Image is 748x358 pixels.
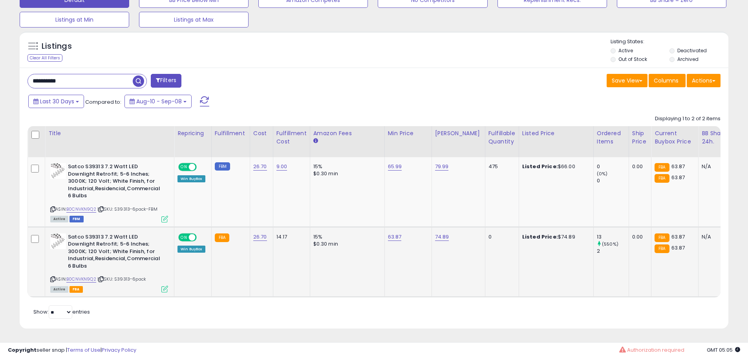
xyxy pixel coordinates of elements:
[655,233,669,242] small: FBA
[671,174,685,181] span: 63.87
[435,129,482,138] div: [PERSON_NAME]
[655,163,669,172] small: FBA
[313,170,379,177] div: $0.30 min
[215,129,247,138] div: Fulfillment
[388,233,402,241] a: 63.87
[97,276,146,282] span: | SKU: S39313-6pack
[313,129,381,138] div: Amazon Fees
[522,233,587,241] div: $74.89
[618,47,633,54] label: Active
[649,74,686,87] button: Columns
[68,163,163,202] b: Satco S39313 7.2 Watt LED Downlight Retrofit; 5-6 Inches; 3000K; 120 Volt; White Finish, for Indu...
[196,164,208,171] span: OFF
[607,74,647,87] button: Save View
[435,163,449,171] a: 79.99
[687,74,721,87] button: Actions
[597,163,629,170] div: 0
[522,129,590,138] div: Listed Price
[27,54,62,62] div: Clear All Filters
[632,163,645,170] div: 0.00
[253,233,267,241] a: 26.70
[313,241,379,248] div: $0.30 min
[522,233,558,241] b: Listed Price:
[42,41,72,52] h5: Listings
[602,241,618,247] small: (550%)
[215,162,230,171] small: FBM
[28,95,84,108] button: Last 30 Days
[707,346,740,354] span: 2025-10-9 05:05 GMT
[522,163,587,170] div: $66.00
[69,216,84,222] span: FBM
[151,74,181,88] button: Filters
[313,233,379,241] div: 15%
[50,163,168,221] div: ASIN:
[8,346,37,354] strong: Copyright
[196,234,208,241] span: OFF
[632,233,645,241] div: 0.00
[702,163,728,170] div: N/A
[632,129,648,146] div: Ship Price
[253,129,270,138] div: Cost
[20,12,129,28] button: Listings at Min
[488,163,513,170] div: 475
[702,129,730,146] div: BB Share 24h.
[124,95,192,108] button: Aug-10 - Sep-08
[597,177,629,184] div: 0
[276,233,304,241] div: 14.17
[435,233,449,241] a: 74.89
[597,171,608,177] small: (0%)
[597,233,629,241] div: 13
[671,233,685,241] span: 63.87
[177,246,205,253] div: Win BuyBox
[136,97,182,105] span: Aug-10 - Sep-08
[66,206,96,213] a: B0CNVKN9Q2
[102,346,136,354] a: Privacy Policy
[179,234,189,241] span: ON
[522,163,558,170] b: Listed Price:
[611,38,728,46] p: Listing States:
[68,233,163,272] b: Satco S39313 7.2 Watt LED Downlight Retrofit; 5-6 Inches; 3000K; 120 Volt; White Finish, for Indu...
[50,233,66,249] img: 41CLSa5ISgL._SL40_.jpg
[313,138,318,145] small: Amazon Fees.
[8,347,136,354] div: seller snap | |
[655,174,669,183] small: FBA
[388,163,402,171] a: 65.99
[618,56,647,62] label: Out of Stock
[50,163,66,179] img: 41CLSa5ISgL._SL40_.jpg
[50,216,68,222] span: All listings currently available for purchase on Amazon
[33,308,90,316] span: Show: entries
[597,248,629,255] div: 2
[671,244,685,252] span: 63.87
[50,233,168,292] div: ASIN:
[66,276,96,283] a: B0CNVKN9Q2
[276,163,287,171] a: 9.00
[655,115,721,123] div: Displaying 1 to 2 of 2 items
[671,163,685,170] span: 63.87
[654,77,679,84] span: Columns
[50,286,68,293] span: All listings currently available for purchase on Amazon
[139,12,249,28] button: Listings at Max
[388,129,428,138] div: Min Price
[488,233,513,241] div: 0
[313,163,379,170] div: 15%
[677,56,699,62] label: Archived
[179,164,189,171] span: ON
[677,47,707,54] label: Deactivated
[97,206,157,212] span: | SKU: S39313-6pack-FBM
[48,129,171,138] div: Title
[215,233,229,242] small: FBA
[40,97,74,105] span: Last 30 Days
[597,129,625,146] div: Ordered Items
[655,129,695,146] div: Current Buybox Price
[276,129,307,146] div: Fulfillment Cost
[253,163,267,171] a: 26.70
[702,233,728,241] div: N/A
[177,129,208,138] div: Repricing
[177,175,205,182] div: Win BuyBox
[85,98,121,106] span: Compared to:
[655,244,669,253] small: FBA
[69,286,83,293] span: FBA
[488,129,516,146] div: Fulfillable Quantity
[67,346,101,354] a: Terms of Use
